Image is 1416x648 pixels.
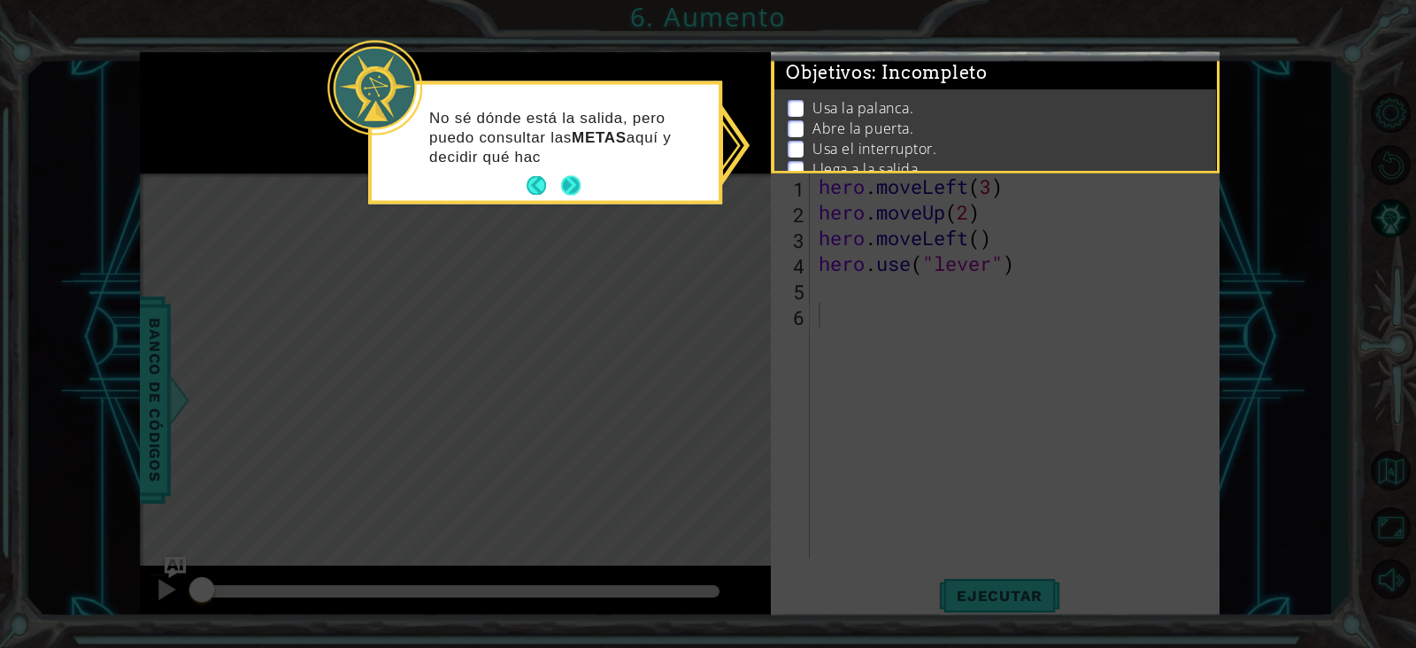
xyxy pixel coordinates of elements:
span: : Incompleto [872,62,987,83]
strong: METAS [572,128,627,145]
button: Next [561,176,581,196]
span: Objetivos [786,62,988,84]
p: Llega a la salida. [812,159,922,179]
button: Back [527,176,561,196]
p: Usa el interruptor. [812,139,936,158]
p: Usa la palanca. [812,98,913,118]
p: No sé dónde está la salida, pero puedo consultar las aquí y decidir qué hac [429,108,706,166]
p: Abre la puerta. [812,119,913,138]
